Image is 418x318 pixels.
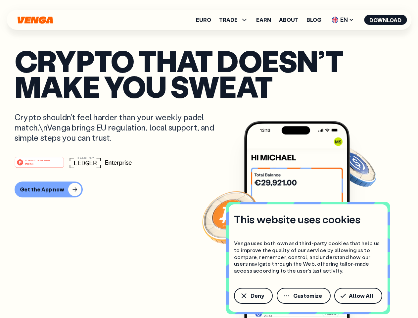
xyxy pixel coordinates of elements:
p: Crypto shouldn’t feel harder than your weekly padel match.\nVenga brings EU regulation, local sup... [15,112,224,143]
span: Allow All [349,293,374,298]
span: Customize [293,293,322,298]
button: Get the App now [15,182,83,197]
span: EN [329,15,356,25]
p: Crypto that doesn’t make you sweat [15,48,403,99]
img: Bitcoin [201,187,260,247]
a: Blog [306,17,321,23]
a: #1 PRODUCT OF THE MONTHWeb3 [15,161,64,169]
span: TRADE [219,16,248,24]
button: Allow All [334,288,382,304]
a: Get the App now [15,182,403,197]
img: USDC coin [330,142,378,190]
button: Download [364,15,407,25]
p: Venga uses both own and third-party cookies that help us to improve the quality of our service by... [234,240,382,274]
tspan: Web3 [25,162,33,165]
h4: This website uses cookies [234,212,360,226]
button: Customize [277,288,331,304]
svg: Home [17,16,54,24]
a: Euro [196,17,211,23]
div: Get the App now [20,186,64,193]
a: Earn [256,17,271,23]
a: About [279,17,299,23]
button: Deny [234,288,273,304]
img: flag-uk [332,17,338,23]
span: TRADE [219,17,238,23]
tspan: #1 PRODUCT OF THE MONTH [25,159,50,161]
span: Deny [251,293,264,298]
